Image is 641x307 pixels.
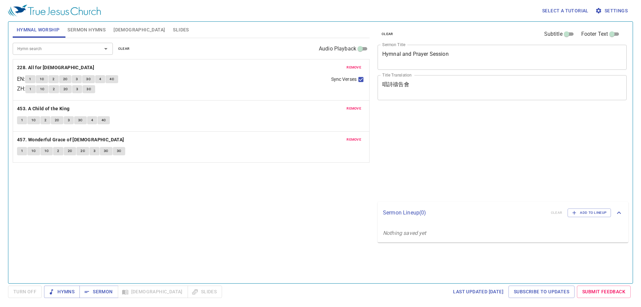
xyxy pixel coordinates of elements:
[91,117,93,123] span: 4
[52,76,54,82] span: 2
[568,208,611,217] button: Add to Lineup
[57,148,59,154] span: 2
[383,209,546,217] p: Sermon Lineup ( 0 )
[114,45,134,53] button: clear
[36,85,49,93] button: 1C
[100,147,113,155] button: 3C
[27,147,40,155] button: 1C
[319,45,356,53] span: Audio Playback
[110,76,114,82] span: 4C
[31,117,36,123] span: 1C
[542,7,589,15] span: Select a tutorial
[347,137,361,143] span: remove
[21,117,23,123] span: 1
[59,85,72,93] button: 2C
[36,75,48,83] button: 1C
[343,136,365,144] button: remove
[17,26,60,34] span: Hymnal Worship
[117,148,122,154] span: 3C
[577,286,631,298] a: Submit Feedback
[453,288,503,296] span: Last updated [DATE]
[8,5,101,17] img: True Jesus Church
[105,75,118,83] button: 4C
[86,86,91,92] span: 3C
[97,116,110,124] button: 4C
[40,147,53,155] button: 1C
[95,75,105,83] button: 4
[76,86,78,92] span: 3
[597,7,628,15] span: Settings
[540,5,591,17] button: Select a tutorial
[101,44,111,53] button: Open
[82,85,95,93] button: 3C
[17,136,125,144] button: 457. Wonderful Grace of [DEMOGRAPHIC_DATA]
[29,76,31,82] span: 1
[572,210,607,216] span: Add to Lineup
[17,147,27,155] button: 1
[378,202,628,224] div: Sermon Lineup(0)clearAdd to Lineup
[17,136,124,144] b: 457. Wonderful Grace of [DEMOGRAPHIC_DATA]
[17,105,71,113] button: 453. A Child of the King
[44,148,49,154] span: 1C
[25,75,35,83] button: 1
[59,75,72,83] button: 2C
[64,147,76,155] button: 2C
[331,76,357,83] span: Sync Verses
[347,64,361,70] span: remove
[72,85,82,93] button: 3
[118,46,130,52] span: clear
[48,75,58,83] button: 2
[44,286,80,298] button: Hymns
[382,31,393,37] span: clear
[104,148,109,154] span: 3C
[64,116,74,124] button: 3
[78,117,83,123] span: 3C
[582,288,625,296] span: Submit Feedback
[74,116,87,124] button: 3C
[544,30,563,38] span: Subtitle
[17,75,25,83] p: EN :
[51,116,63,124] button: 2C
[63,76,68,82] span: 2C
[594,5,630,17] button: Settings
[114,26,165,34] span: [DEMOGRAPHIC_DATA]
[68,117,70,123] span: 3
[85,288,113,296] span: Sermon
[27,116,40,124] button: 1C
[17,63,95,72] button: 228. All for [DEMOGRAPHIC_DATA]
[101,117,106,123] span: 4C
[55,117,59,123] span: 2C
[508,286,575,298] a: Subscribe to Updates
[49,85,59,93] button: 2
[44,117,46,123] span: 2
[40,86,45,92] span: 1C
[80,148,85,154] span: 2C
[93,148,95,154] span: 3
[29,86,31,92] span: 1
[79,286,118,298] button: Sermon
[173,26,189,34] span: Slides
[31,148,36,154] span: 1C
[99,76,101,82] span: 4
[82,75,95,83] button: 3C
[53,86,55,92] span: 2
[382,81,622,94] textarea: 唱詩禱告會
[25,85,35,93] button: 1
[113,147,126,155] button: 3C
[17,105,70,113] b: 453. A Child of the King
[89,147,99,155] button: 3
[17,85,25,93] p: ZH :
[63,86,68,92] span: 2C
[450,286,506,298] a: Last updated [DATE]
[21,148,23,154] span: 1
[76,76,78,82] span: 3
[53,147,63,155] button: 2
[347,106,361,112] span: remove
[68,148,72,154] span: 2C
[17,63,94,72] b: 228. All for [DEMOGRAPHIC_DATA]
[40,116,50,124] button: 2
[76,147,89,155] button: 2C
[382,51,622,63] textarea: Hymnal and Prayer Session
[343,63,365,71] button: remove
[383,230,426,236] i: Nothing saved yet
